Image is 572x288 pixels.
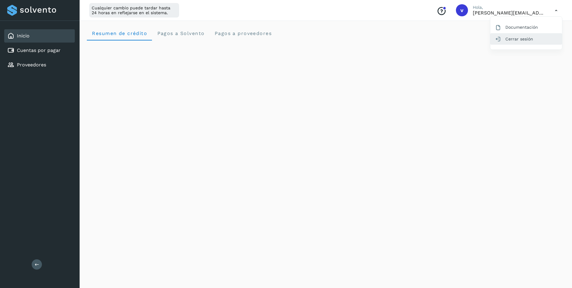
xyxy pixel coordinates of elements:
[17,33,30,39] a: Inicio
[4,44,75,57] div: Cuentas por pagar
[4,58,75,72] div: Proveedores
[17,62,46,68] a: Proveedores
[17,47,61,53] a: Cuentas por pagar
[4,29,75,43] div: Inicio
[490,21,562,33] div: Documentación
[490,33,562,45] div: Cerrar sesión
